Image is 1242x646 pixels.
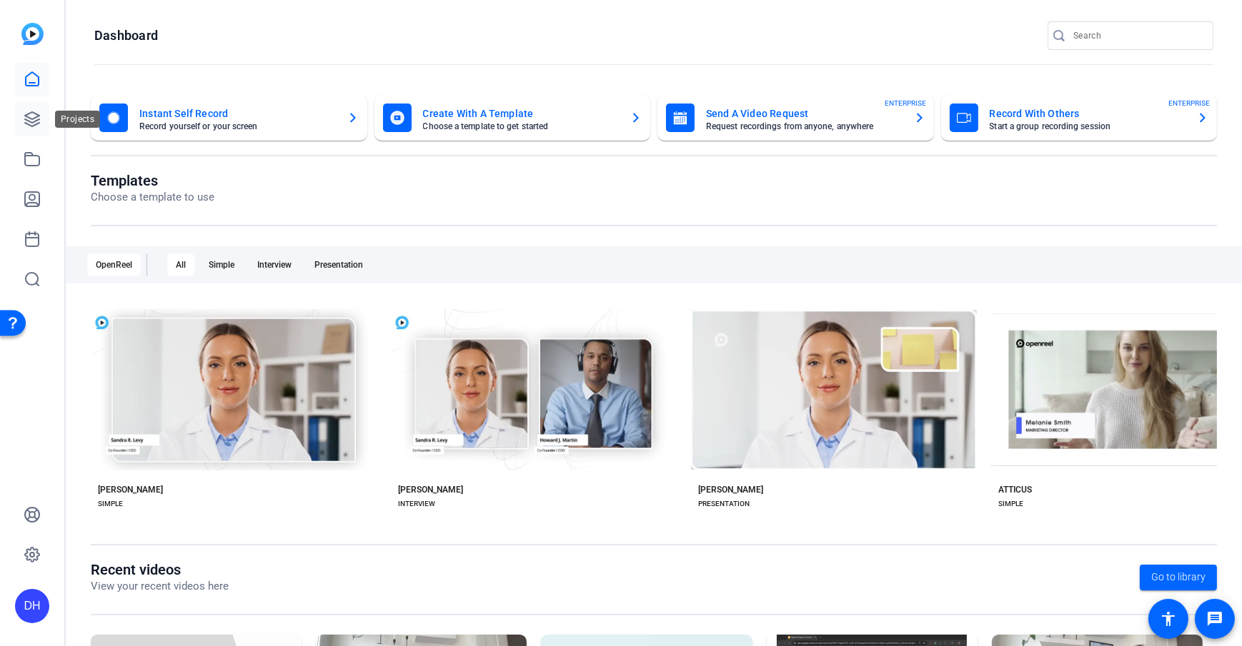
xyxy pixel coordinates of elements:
[55,111,100,128] div: Projects
[706,122,903,131] mat-card-subtitle: Request recordings from anyone, anywhere
[1160,610,1177,627] mat-icon: accessibility
[398,484,463,495] div: [PERSON_NAME]
[1151,570,1206,585] span: Go to library
[423,105,620,122] mat-card-title: Create With A Template
[98,498,123,510] div: SIMPLE
[91,95,367,141] button: Instant Self RecordRecord yourself or your screen
[1206,610,1223,627] mat-icon: message
[990,122,1186,131] mat-card-subtitle: Start a group recording session
[1140,565,1217,590] a: Go to library
[21,23,44,45] img: blue-gradient.svg
[706,105,903,122] mat-card-title: Send A Video Request
[398,498,435,510] div: INTERVIEW
[698,484,763,495] div: [PERSON_NAME]
[87,253,141,276] div: OpenReel
[139,122,336,131] mat-card-subtitle: Record yourself or your screen
[200,253,243,276] div: Simple
[998,498,1023,510] div: SIMPLE
[167,253,194,276] div: All
[249,253,300,276] div: Interview
[98,484,163,495] div: [PERSON_NAME]
[1073,27,1202,44] input: Search
[698,498,750,510] div: PRESENTATION
[423,122,620,131] mat-card-subtitle: Choose a template to get started
[941,95,1218,141] button: Record With OthersStart a group recording sessionENTERPRISE
[94,27,158,44] h1: Dashboard
[91,578,229,595] p: View your recent videos here
[990,105,1186,122] mat-card-title: Record With Others
[998,484,1032,495] div: ATTICUS
[1168,98,1210,108] span: ENTERPRISE
[139,105,336,122] mat-card-title: Instant Self Record
[306,253,372,276] div: Presentation
[91,172,214,189] h1: Templates
[657,95,934,141] button: Send A Video RequestRequest recordings from anyone, anywhereENTERPRISE
[91,189,214,206] p: Choose a template to use
[91,561,229,578] h1: Recent videos
[374,95,651,141] button: Create With A TemplateChoose a template to get started
[885,98,927,108] span: ENTERPRISE
[15,589,49,623] div: DH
